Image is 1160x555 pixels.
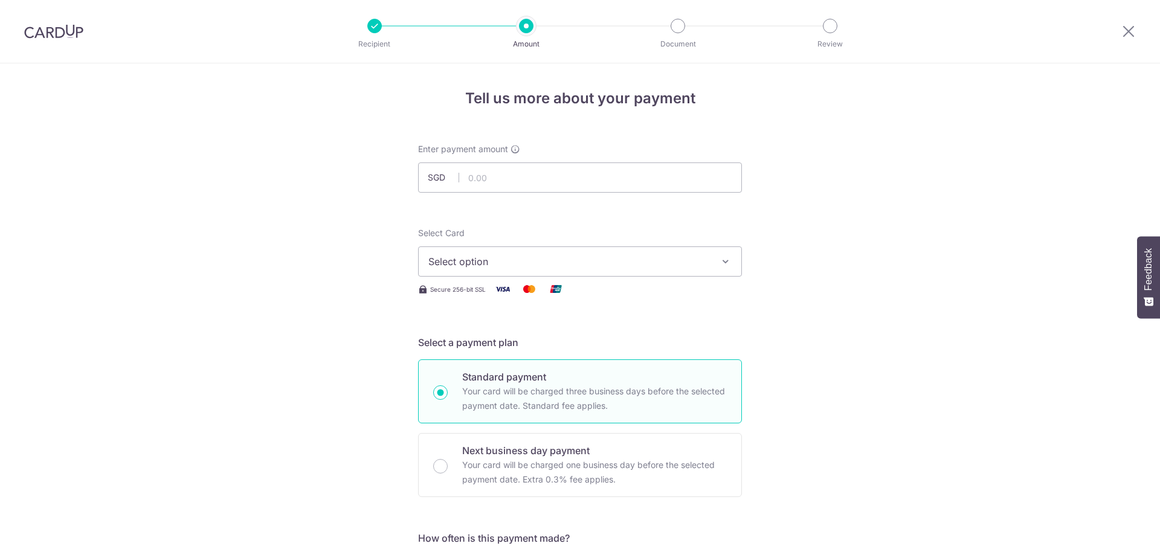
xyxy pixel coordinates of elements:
p: Next business day payment [462,443,727,458]
button: Select option [418,246,742,277]
span: Feedback [1143,248,1154,290]
p: Recipient [330,38,419,50]
p: Review [785,38,875,50]
h5: How often is this payment made? [418,531,742,545]
span: translation missing: en.payables.payment_networks.credit_card.summary.labels.select_card [418,228,465,238]
img: Mastercard [517,281,541,297]
p: Document [633,38,723,50]
p: Your card will be charged one business day before the selected payment date. Extra 0.3% fee applies. [462,458,727,487]
iframe: Opens a widget where you can find more information [1083,519,1148,549]
p: Your card will be charged three business days before the selected payment date. Standard fee appl... [462,384,727,413]
p: Standard payment [462,370,727,384]
h4: Tell us more about your payment [418,88,742,109]
span: Enter payment amount [418,143,508,155]
img: CardUp [24,24,83,39]
span: Secure 256-bit SSL [430,284,486,294]
img: Union Pay [544,281,568,297]
h5: Select a payment plan [418,335,742,350]
span: SGD [428,172,459,184]
button: Feedback - Show survey [1137,236,1160,318]
p: Amount [482,38,571,50]
input: 0.00 [418,162,742,193]
span: Select option [428,254,710,269]
img: Visa [491,281,515,297]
